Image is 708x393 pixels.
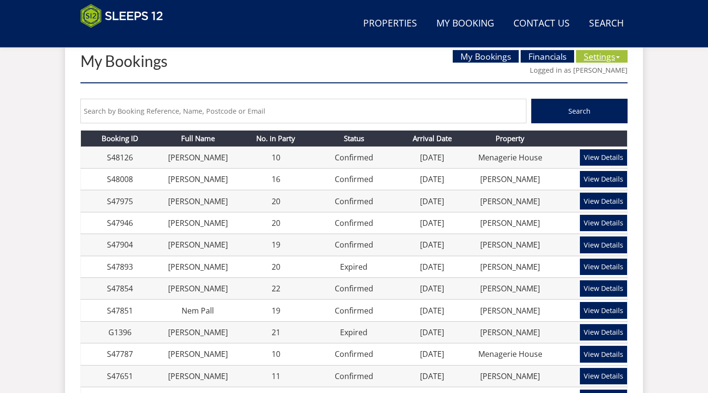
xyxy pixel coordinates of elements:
[272,174,280,184] a: 16
[107,218,133,228] a: S47946
[531,99,628,123] button: Search
[335,196,373,207] a: Confirmed
[576,50,628,63] a: Settings
[335,349,373,359] a: Confirmed
[340,262,367,272] a: Expired
[580,215,627,231] a: View Details
[335,239,373,250] a: Confirmed
[568,106,590,116] span: Search
[480,371,540,381] a: [PERSON_NAME]
[420,239,444,250] a: [DATE]
[580,193,627,209] a: View Details
[159,131,237,146] th: Full Name
[420,152,444,163] a: [DATE]
[80,4,163,28] img: Sleeps 12
[480,239,540,250] a: [PERSON_NAME]
[420,196,444,207] a: [DATE]
[272,349,280,359] a: 10
[480,174,540,184] a: [PERSON_NAME]
[585,13,628,35] a: Search
[359,13,421,35] a: Properties
[580,236,627,253] a: View Details
[580,302,627,318] a: View Details
[335,152,373,163] a: Confirmed
[272,218,280,228] a: 20
[580,259,627,275] a: View Details
[420,218,444,228] a: [DATE]
[480,305,540,316] a: [PERSON_NAME]
[510,13,574,35] a: Contact Us
[580,171,627,187] a: View Details
[480,283,540,294] a: [PERSON_NAME]
[478,152,542,163] a: Menagerie House
[453,50,519,63] a: My Bookings
[335,305,373,316] a: Confirmed
[168,196,228,207] a: [PERSON_NAME]
[168,283,228,294] a: [PERSON_NAME]
[80,99,526,123] input: Search by Booking Reference, Name, Postcode or Email
[107,305,133,316] a: S47851
[107,174,133,184] a: S48008
[272,305,280,316] a: 19
[420,349,444,359] a: [DATE]
[335,371,373,381] a: Confirmed
[168,239,228,250] a: [PERSON_NAME]
[80,52,168,70] a: My Bookings
[420,327,444,338] a: [DATE]
[13,14,109,22] p: Chat Live with a Human!
[81,131,159,146] th: Booking ID
[335,283,373,294] a: Confirmed
[182,305,214,316] a: Nem Pall
[580,149,627,166] a: View Details
[580,346,627,362] a: View Details
[107,239,133,250] a: S47904
[168,371,228,381] a: [PERSON_NAME]
[168,174,228,184] a: [PERSON_NAME]
[580,368,627,384] a: View Details
[76,34,177,42] iframe: Customer reviews powered by Trustpilot
[340,327,367,338] a: Expired
[420,283,444,294] a: [DATE]
[168,262,228,272] a: [PERSON_NAME]
[237,131,315,146] th: No. in Party
[521,50,574,63] a: Financials
[420,262,444,272] a: [DATE]
[272,196,280,207] a: 20
[315,131,393,146] th: Status
[168,152,228,163] a: [PERSON_NAME]
[272,327,280,338] a: 21
[272,262,280,272] span: 20
[168,349,228,359] a: [PERSON_NAME]
[111,13,122,24] button: Open LiveChat chat widget
[107,349,133,359] a: S47787
[420,174,444,184] a: [DATE]
[272,152,280,163] a: 10
[580,324,627,341] a: View Details
[108,327,131,338] a: G1396
[335,174,373,184] a: Confirmed
[471,131,549,146] th: Property
[272,283,280,294] a: 22
[480,196,540,207] a: [PERSON_NAME]
[272,371,280,381] span: 11
[107,283,133,294] a: S47854
[107,152,133,163] a: S48126
[393,131,471,146] th: Arrival Date
[480,218,540,228] a: [PERSON_NAME]
[107,371,133,381] a: S47651
[168,327,228,338] a: [PERSON_NAME]
[480,327,540,338] a: [PERSON_NAME]
[580,280,627,297] a: View Details
[168,218,228,228] a: [PERSON_NAME]
[107,196,133,207] a: S47975
[272,239,280,250] a: 19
